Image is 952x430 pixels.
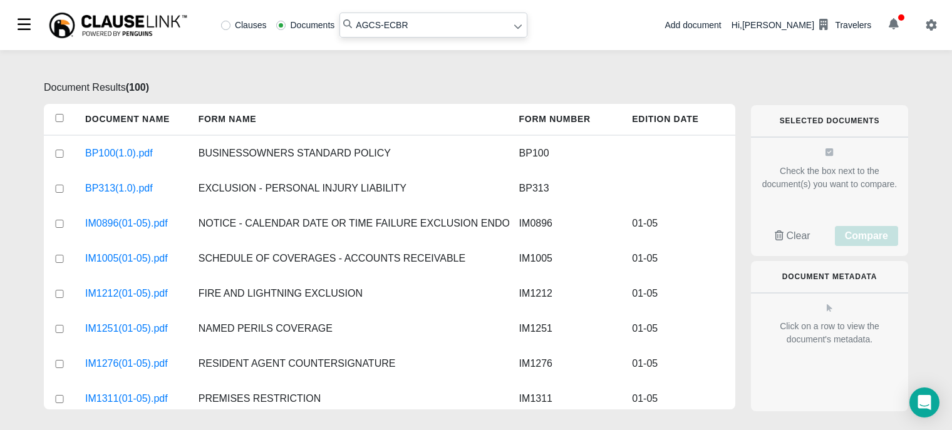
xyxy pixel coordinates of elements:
[835,226,898,246] button: Compare
[761,226,824,246] button: Clear
[85,356,168,371] a: IM1276(01-05).pdf
[85,391,168,406] a: IM1311(01-05).pdf
[845,230,888,241] span: Compare
[835,19,871,32] div: Travelers
[732,14,871,36] div: Hi, [PERSON_NAME]
[622,276,735,311] div: 01-05
[85,216,168,231] a: IM0896(01-05).pdf
[48,11,189,39] img: ClauseLink
[85,321,168,336] a: IM1251(01-05).pdf
[189,171,509,206] div: EXCLUSION - PERSONAL INJURY LIABILITY
[189,311,509,346] div: NAMED PERILS COVERAGE
[509,311,623,346] div: IM1251
[509,381,623,416] div: IM1311
[771,116,888,125] h6: Selected Documents
[85,181,153,196] a: BP313(1.0).pdf
[509,136,623,171] div: BP100
[761,165,898,191] div: Check the box next to the document(s) you want to compare.
[509,206,623,241] div: IM0896
[189,104,509,135] h5: Form Name
[761,320,898,346] div: Click on a row to view the document's metadata.
[909,387,939,417] div: Open Intercom Messenger
[339,13,527,38] input: Search library...
[509,171,623,206] div: BP313
[509,241,623,276] div: IM1005
[126,82,149,93] b: ( 100 )
[622,381,735,416] div: 01-05
[665,19,721,32] div: Add document
[622,206,735,241] div: 01-05
[786,230,810,241] span: Clear
[622,346,735,381] div: 01-05
[771,272,888,281] h6: Document Metadata
[189,136,509,171] div: BUSINESSOWNERS STANDARD POLICY
[189,241,509,276] div: SCHEDULE OF COVERAGES - ACCOUNTS RECEIVABLE
[276,21,334,29] label: Documents
[189,206,509,241] div: NOTICE - CALENDAR DATE OR TIME FAILURE EXCLUSION ENDORSEMENT
[189,381,509,416] div: PREMISES RESTRICTION
[189,346,509,381] div: RESIDENT AGENT COUNTERSIGNATURE
[75,104,189,135] h5: Document Name
[622,104,735,135] h5: Edition Date
[44,80,735,95] p: Document Results
[85,286,168,301] a: IM1212(01-05).pdf
[622,241,735,276] div: 01-05
[85,251,168,266] a: IM1005(01-05).pdf
[221,21,267,29] label: Clauses
[509,346,623,381] div: IM1276
[509,104,623,135] h5: Form Number
[85,146,153,161] a: BP100(1.0).pdf
[509,276,623,311] div: IM1212
[622,311,735,346] div: 01-05
[189,276,509,311] div: FIRE AND LIGHTNING EXCLUSION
